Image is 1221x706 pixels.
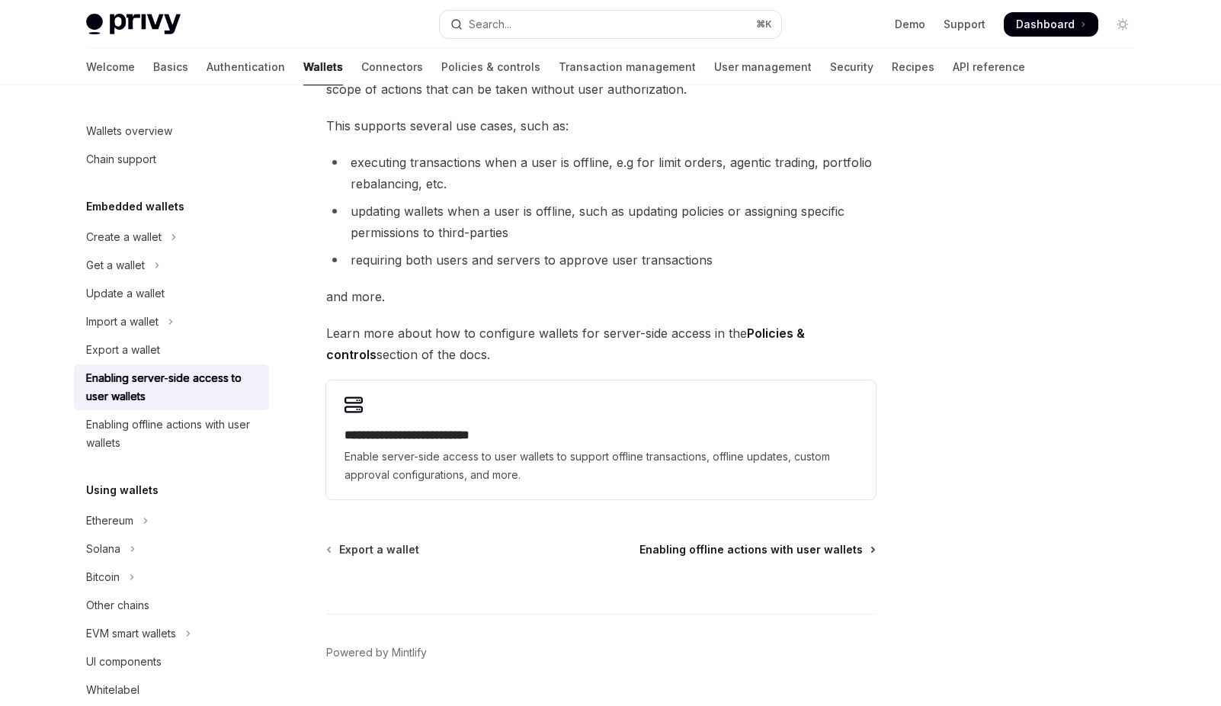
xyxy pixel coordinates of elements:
a: Dashboard [1004,12,1098,37]
div: Chain support [86,150,156,168]
button: Open search [440,11,781,38]
div: Ethereum [86,512,133,530]
li: executing transactions when a user is offline, e.g for limit orders, agentic trading, portfolio r... [326,152,876,194]
button: Toggle Get a wallet section [74,252,269,279]
a: Security [830,49,873,85]
a: Chain support [74,146,269,173]
a: Wallets [303,49,343,85]
span: Dashboard [1016,17,1075,32]
div: Enabling offline actions with user wallets [86,416,260,452]
a: Basics [153,49,188,85]
a: Authentication [207,49,285,85]
a: Policies & controls [441,49,540,85]
a: Welcome [86,49,135,85]
a: Powered by Mintlify [326,645,427,660]
a: Export a wallet [328,542,419,557]
a: Export a wallet [74,336,269,364]
a: Demo [895,17,925,32]
a: Other chains [74,592,269,619]
button: Toggle Solana section [74,535,269,563]
li: updating wallets when a user is offline, such as updating policies or assigning specific permissi... [326,201,876,243]
div: Solana [86,540,120,558]
div: Other chains [86,596,149,615]
a: Wallets overview [74,117,269,145]
span: This supports several use cases, such as: [326,115,876,136]
button: Toggle EVM smart wallets section [74,620,269,647]
a: Support [944,17,985,32]
div: UI components [86,653,162,671]
a: Recipes [892,49,934,85]
div: Import a wallet [86,313,159,331]
div: Update a wallet [86,284,165,303]
a: Update a wallet [74,280,269,307]
span: Learn more about how to configure wallets for server-side access in the section of the docs. [326,323,876,365]
span: and more. [326,286,876,307]
div: Search... [469,15,511,34]
a: Whitelabel [74,676,269,704]
div: Bitcoin [86,568,120,586]
a: Connectors [361,49,423,85]
div: Whitelabel [86,681,139,699]
div: EVM smart wallets [86,624,176,643]
div: Create a wallet [86,228,162,246]
button: Toggle Create a wallet section [74,223,269,251]
div: Export a wallet [86,341,160,359]
span: Enable server-side access to user wallets to support offline transactions, offline updates, custo... [345,448,857,484]
a: Enabling offline actions with user wallets [74,411,269,457]
h5: Using wallets [86,481,159,499]
a: Enabling offline actions with user wallets [639,542,874,557]
img: light logo [86,14,181,35]
a: API reference [953,49,1025,85]
div: Enabling server-side access to user wallets [86,369,260,406]
span: ⌘ K [756,18,772,30]
span: Export a wallet [339,542,419,557]
h5: Embedded wallets [86,197,184,216]
a: Enabling server-side access to user wallets [74,364,269,410]
span: Enabling offline actions with user wallets [639,542,863,557]
li: requiring both users and servers to approve user transactions [326,249,876,271]
div: Get a wallet [86,256,145,274]
button: Toggle dark mode [1110,12,1135,37]
button: Toggle Ethereum section [74,507,269,534]
div: Wallets overview [86,122,172,140]
button: Toggle Bitcoin section [74,563,269,591]
a: UI components [74,648,269,676]
a: Transaction management [559,49,696,85]
a: User management [714,49,812,85]
button: Toggle Import a wallet section [74,308,269,335]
